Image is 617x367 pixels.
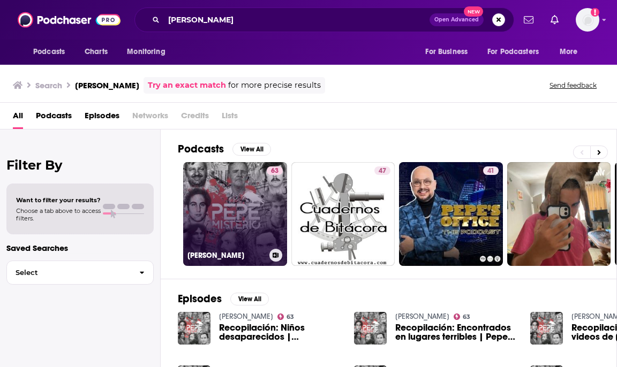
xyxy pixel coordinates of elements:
img: Recopilación: Encontrados en lugares terribles | Pepe Misterio [354,312,387,345]
svg: Add a profile image [591,8,599,17]
span: Want to filter your results? [16,196,101,204]
span: 41 [487,166,494,177]
a: PodcastsView All [178,142,271,156]
a: Show notifications dropdown [520,11,538,29]
a: Podcasts [36,107,72,129]
a: 41 [483,166,499,175]
img: Podchaser - Follow, Share and Rate Podcasts [18,10,121,30]
a: 41 [399,162,503,266]
span: Charts [85,44,108,59]
a: EpisodesView All [178,292,269,305]
span: Podcasts [33,44,65,59]
span: Open Advanced [434,17,479,22]
button: View All [230,293,269,305]
span: 47 [379,166,386,177]
span: For Business [425,44,468,59]
button: Send feedback [546,81,600,90]
img: Recopilación: Niños desaparecidos | Pepe Misterio [178,312,210,345]
a: 47 [291,162,395,266]
button: Select [6,261,154,285]
h3: Search [35,80,62,90]
a: Try an exact match [148,79,226,91]
span: New [464,6,483,17]
span: Logged in as NickG [576,8,599,32]
img: User Profile [576,8,599,32]
h3: [PERSON_NAME] [187,251,265,260]
a: 47 [374,166,390,175]
h2: Podcasts [178,142,224,156]
a: Show notifications dropdown [546,11,563,29]
h2: Filter By [6,157,154,173]
span: Lists [222,107,238,129]
a: 63 [267,166,283,175]
span: Credits [181,107,209,129]
a: Pepe Misterio [395,312,449,321]
img: Recopilación: Los mejores videos de Marzo | Pepe Misterio [530,312,563,345]
h2: Episodes [178,292,222,305]
h3: [PERSON_NAME] [75,80,139,90]
span: Choose a tab above to access filters. [16,207,101,222]
a: Recopilación: Niños desaparecidos | Pepe Misterio [219,323,341,341]
input: Search podcasts, credits, & more... [164,11,430,28]
span: 63 [271,166,279,177]
a: 63 [454,314,471,320]
a: All [13,107,23,129]
button: open menu [26,42,79,62]
a: 63 [277,314,295,320]
button: open menu [552,42,591,62]
a: Charts [78,42,114,62]
p: Saved Searches [6,243,154,253]
button: open menu [418,42,481,62]
div: Search podcasts, credits, & more... [134,7,514,32]
button: open menu [119,42,179,62]
a: Pepe Misterio [219,312,273,321]
span: For Podcasters [487,44,539,59]
span: 63 [463,315,470,319]
button: Open AdvancedNew [430,13,484,26]
span: Recopilación: Niños desaparecidos | [PERSON_NAME] [219,323,341,341]
button: Show profile menu [576,8,599,32]
button: View All [232,143,271,156]
span: Select [7,269,131,276]
a: 63[PERSON_NAME] [183,162,287,266]
span: for more precise results [228,79,321,91]
span: Monitoring [127,44,165,59]
button: open menu [480,42,554,62]
a: Episodes [85,107,119,129]
a: Recopilación: Encontrados en lugares terribles | Pepe Misterio [395,323,517,341]
span: 63 [287,315,294,319]
span: More [560,44,578,59]
span: Networks [132,107,168,129]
